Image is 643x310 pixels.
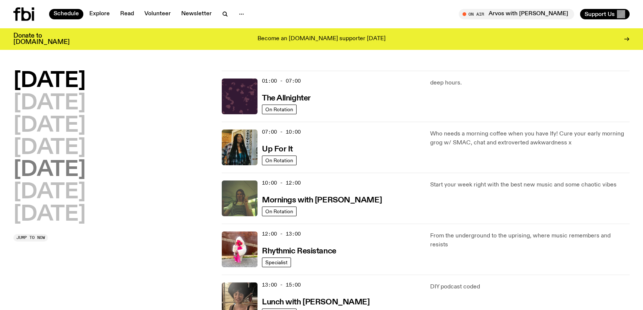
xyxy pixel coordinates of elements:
[262,230,301,237] span: 12:00 - 13:00
[13,204,86,225] button: [DATE]
[262,196,382,204] h3: Mornings with [PERSON_NAME]
[262,246,336,255] a: Rhythmic Resistance
[265,106,293,112] span: On Rotation
[262,297,370,306] a: Lunch with [PERSON_NAME]
[222,231,257,267] img: Attu crouches on gravel in front of a brown wall. They are wearing a white fur coat with a hood, ...
[262,128,301,135] span: 07:00 - 10:00
[13,93,86,114] button: [DATE]
[585,11,615,17] span: Support Us
[262,95,311,102] h3: The Allnighter
[177,9,216,19] a: Newsletter
[262,179,301,186] span: 10:00 - 12:00
[459,9,574,19] button: On AirArvos with [PERSON_NAME]
[430,231,630,249] p: From the underground to the uprising, where music remembers and resists
[265,157,293,163] span: On Rotation
[13,234,48,242] button: Jump to now
[16,236,45,240] span: Jump to now
[265,259,288,265] span: Specialist
[140,9,175,19] a: Volunteer
[430,130,630,147] p: Who needs a morning coffee when you have Ify! Cure your early morning grog w/ SMAC, chat and extr...
[13,33,70,45] h3: Donate to [DOMAIN_NAME]
[49,9,83,19] a: Schedule
[430,180,630,189] p: Start your week right with the best new music and some chaotic vibes
[467,11,570,17] span: Tune in live
[580,9,630,19] button: Support Us
[262,298,370,306] h3: Lunch with [PERSON_NAME]
[13,71,86,92] button: [DATE]
[262,144,293,153] a: Up For It
[430,79,630,87] p: deep hours.
[13,182,86,203] button: [DATE]
[13,115,86,136] button: [DATE]
[13,138,86,159] button: [DATE]
[262,281,301,288] span: 13:00 - 15:00
[116,9,138,19] a: Read
[262,247,336,255] h3: Rhythmic Resistance
[85,9,114,19] a: Explore
[262,93,311,102] a: The Allnighter
[430,282,630,291] p: DIY podcast coded
[13,160,86,180] button: [DATE]
[262,258,291,267] a: Specialist
[262,195,382,204] a: Mornings with [PERSON_NAME]
[262,207,297,216] a: On Rotation
[265,208,293,214] span: On Rotation
[222,130,257,165] img: Ify - a Brown Skin girl with black braided twists, looking up to the side with her tongue stickin...
[257,36,386,42] p: Become an [DOMAIN_NAME] supporter [DATE]
[222,180,257,216] img: Jim Kretschmer in a really cute outfit with cute braids, standing on a train holding up a peace s...
[262,105,297,114] a: On Rotation
[262,146,293,153] h3: Up For It
[262,77,301,84] span: 01:00 - 07:00
[262,156,297,165] a: On Rotation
